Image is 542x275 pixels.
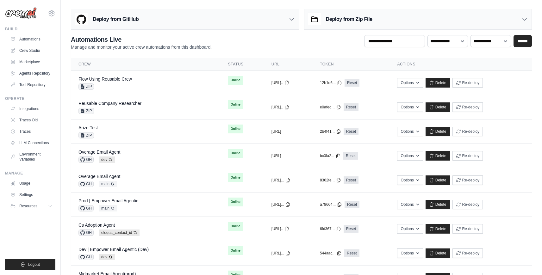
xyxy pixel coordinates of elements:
h2: Automations Live [71,35,212,44]
button: 8362fe... [320,178,341,183]
button: Re-deploy [452,175,483,185]
div: Manage [5,171,55,176]
span: main [99,205,117,211]
span: Online [228,149,243,158]
h3: Deploy from GitHub [93,15,139,23]
button: Re-deploy [452,127,483,136]
h3: Deploy from Zip File [326,15,372,23]
button: 12b1d6... [320,80,342,85]
a: Reset [344,225,358,233]
a: Reset [344,249,359,257]
a: Delete [426,102,450,112]
button: Re-deploy [452,151,483,161]
a: Overage Email Agent [78,150,120,155]
button: Re-deploy [452,78,483,88]
img: Logo [5,7,37,19]
button: 544aac... [320,251,342,256]
a: Delete [426,200,450,209]
a: Delete [426,175,450,185]
a: Traces Old [8,115,55,125]
button: Re-deploy [452,224,483,234]
a: Delete [426,78,450,88]
button: 6fd367... [320,226,341,231]
span: Online [228,173,243,182]
img: GitHub Logo [75,13,88,26]
span: ZIP [78,132,94,138]
a: Tool Repository [8,80,55,90]
a: Environment Variables [8,149,55,164]
a: Marketplace [8,57,55,67]
button: Logout [5,259,55,270]
a: Reset [345,201,359,208]
a: Reset [345,79,359,87]
a: Delete [426,127,450,136]
div: Operate [5,96,55,101]
a: Dev | Empower Email Agentic (Dev) [78,247,149,252]
a: Automations [8,34,55,44]
th: Status [221,58,264,71]
a: Prod | Empower Email Agentic [78,198,138,203]
button: Options [397,151,423,161]
button: Options [397,200,423,209]
th: Token [312,58,390,71]
a: Reset [344,128,358,135]
span: main [99,181,117,187]
th: URL [264,58,312,71]
a: Agents Repository [8,68,55,78]
a: Overage Email Agent [78,174,120,179]
span: GH [78,205,94,211]
a: Reusable Company Researcher [78,101,141,106]
button: 2b4f41... [320,129,341,134]
a: Crew Studio [8,46,55,56]
div: Build [5,27,55,32]
span: GH [78,181,94,187]
a: Flow Using Reusable Crew [78,76,132,82]
button: Options [397,248,423,258]
button: Options [397,78,423,88]
button: Options [397,224,423,234]
button: Resources [8,201,55,211]
span: Online [228,246,243,255]
a: Cs Adoption Agent [78,223,115,228]
a: Arize Test [78,125,98,130]
button: bc0fa2... [320,153,341,158]
span: Logout [28,262,40,267]
span: Online [228,198,243,206]
a: Delete [426,224,450,234]
button: Options [397,175,423,185]
th: Actions [389,58,532,71]
a: Reset [343,152,358,160]
span: GH [78,254,94,260]
button: a78664... [320,202,342,207]
span: ZIP [78,83,94,90]
span: GH [78,156,94,163]
span: dev [99,254,115,260]
span: Resources [19,204,37,209]
span: eloqua_contact_id [99,229,140,236]
span: Online [228,76,243,85]
a: Reset [344,176,358,184]
span: Online [228,100,243,109]
span: Online [228,222,243,231]
button: Re-deploy [452,248,483,258]
a: Usage [8,178,55,188]
button: Options [397,102,423,112]
a: LLM Connections [8,138,55,148]
span: ZIP [78,108,94,114]
span: dev [99,156,115,163]
p: Manage and monitor your active crew automations from this dashboard. [71,44,212,50]
th: Crew [71,58,221,71]
a: Traces [8,126,55,137]
a: Settings [8,190,55,200]
button: Options [397,127,423,136]
button: e0afed... [320,105,341,110]
button: Re-deploy [452,102,483,112]
a: Delete [426,151,450,161]
span: GH [78,229,94,236]
a: Reset [344,103,358,111]
a: Integrations [8,104,55,114]
a: Delete [426,248,450,258]
button: Re-deploy [452,200,483,209]
span: Online [228,125,243,133]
